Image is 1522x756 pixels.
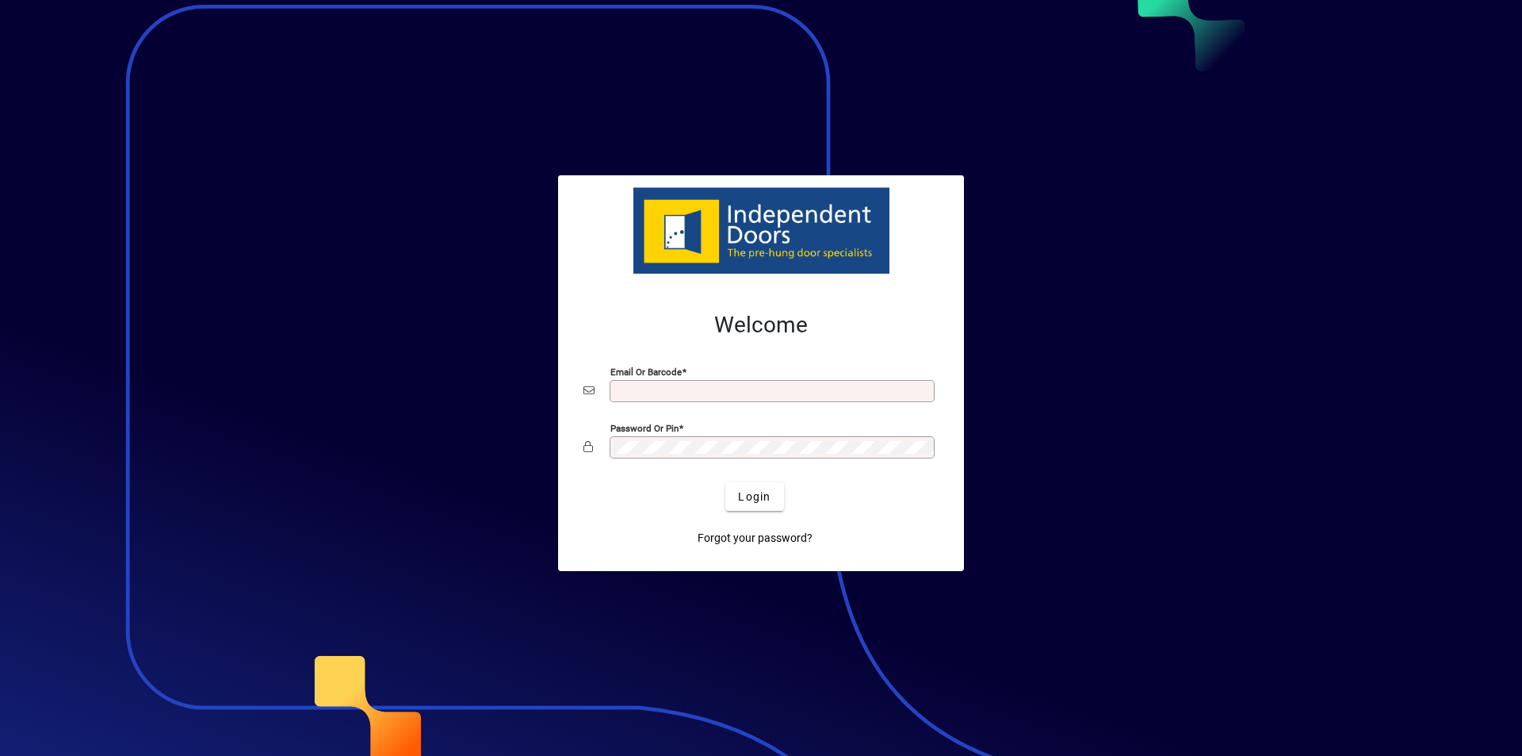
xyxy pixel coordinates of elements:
mat-label: Password or Pin [610,423,679,434]
button: Login [725,482,783,511]
a: Forgot your password? [691,524,819,552]
h2: Welcome [583,312,939,339]
span: Forgot your password? [698,530,813,547]
mat-label: Email or Barcode [610,366,682,378]
span: Login [738,489,771,505]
